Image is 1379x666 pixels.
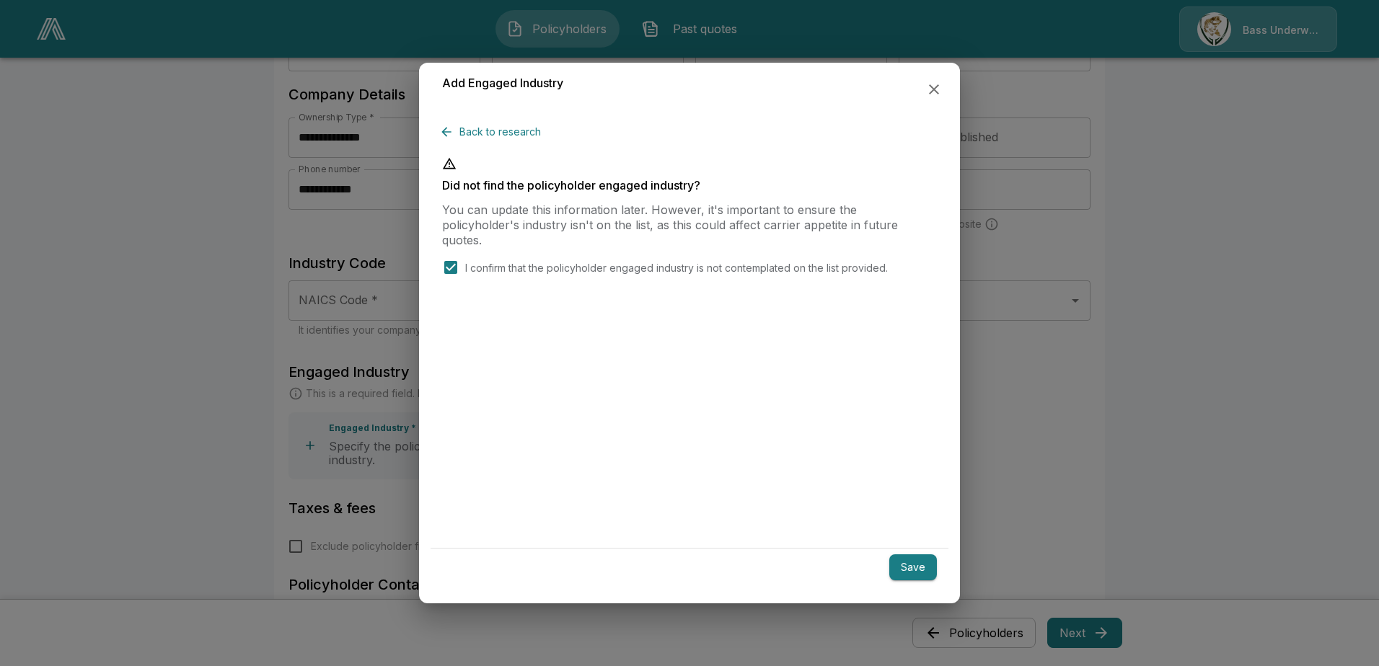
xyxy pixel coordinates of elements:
p: Did not find the policyholder engaged industry? [442,179,937,191]
h6: Add Engaged Industry [442,74,563,93]
button: Back to research [442,119,547,146]
button: Save [889,554,937,581]
p: You can update this information later. However, it's important to ensure the policyholder's indus... [442,203,937,247]
p: I confirm that the policyholder engaged industry is not contemplated on the list provided. [465,260,888,275]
